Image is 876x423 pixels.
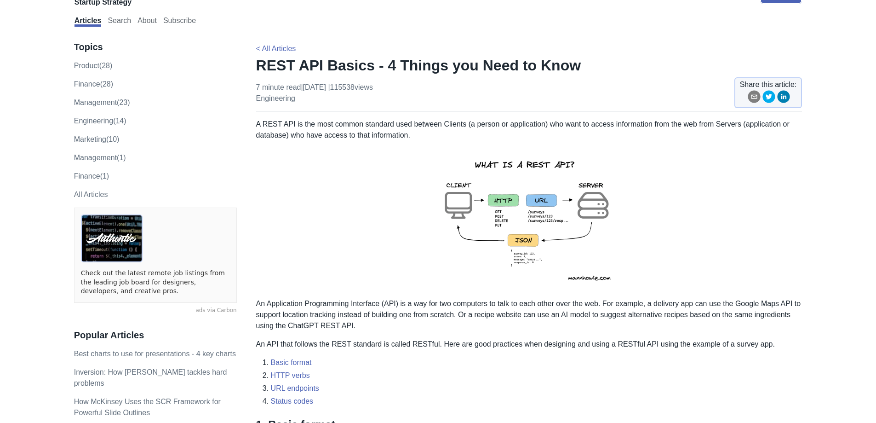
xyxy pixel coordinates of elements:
img: ads via Carbon [81,214,143,262]
img: rest-api [428,148,630,291]
span: | 115538 views [328,83,373,91]
a: finance(28) [74,80,113,88]
a: management(23) [74,99,130,106]
a: Management(1) [74,154,126,162]
a: URL endpoints [271,384,319,392]
a: Best charts to use for presentations - 4 key charts [74,350,236,358]
a: Check out the latest remote job listings from the leading job board for designers, developers, an... [81,269,230,296]
a: HTTP verbs [271,371,310,379]
p: 7 minute read | [DATE] [256,82,373,104]
button: email [748,90,761,106]
p: An API that follows the REST standard is called RESTful. Here are good practices when designing a... [256,339,802,350]
a: ads via Carbon [74,307,237,315]
h3: Popular Articles [74,330,237,341]
a: Subscribe [163,17,196,27]
a: engineering [256,94,295,102]
a: Inversion: How [PERSON_NAME] tackles hard problems [74,368,227,387]
span: Share this article: [740,79,797,90]
h3: Topics [74,41,237,53]
a: marketing(10) [74,135,120,143]
button: linkedin [777,90,790,106]
p: A REST API is the most common standard used between Clients (a person or application) who want to... [256,119,802,141]
a: product(28) [74,62,113,70]
a: All Articles [74,191,108,198]
a: Finance(1) [74,172,109,180]
h1: REST API Basics - 4 Things you Need to Know [256,56,802,75]
a: Articles [74,17,102,27]
a: About [137,17,157,27]
a: Status codes [271,397,314,405]
a: engineering(14) [74,117,126,125]
a: < All Articles [256,45,296,52]
button: twitter [762,90,775,106]
a: How McKinsey Uses the SCR Framework for Powerful Slide Outlines [74,398,221,417]
a: Search [108,17,131,27]
a: Basic format [271,359,312,366]
p: An Application Programming Interface (API) is a way for two computers to talk to each other over ... [256,298,802,331]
